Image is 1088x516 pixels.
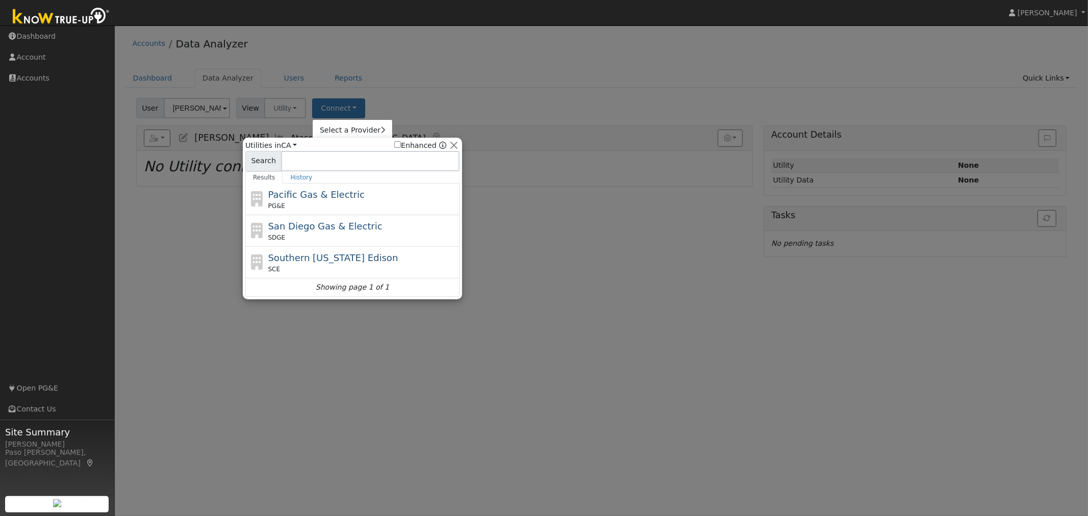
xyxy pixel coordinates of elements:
a: Enhanced Providers [439,141,446,149]
a: Select a Provider [313,123,392,138]
div: Paso [PERSON_NAME], [GEOGRAPHIC_DATA] [5,447,109,469]
span: Pacific Gas & Electric [268,189,365,200]
input: Enhanced [394,141,401,148]
img: Know True-Up [8,6,115,29]
span: SCE [268,265,281,274]
img: retrieve [53,499,61,507]
span: Utilities in [245,140,297,151]
span: Site Summary [5,425,109,439]
span: SDGE [268,233,286,242]
span: PG&E [268,201,285,211]
a: Map [86,459,95,467]
a: CA [281,141,297,149]
div: [PERSON_NAME] [5,439,109,450]
label: Enhanced [394,140,437,151]
a: Results [245,171,283,184]
i: Showing page 1 of 1 [316,282,389,293]
span: Search [245,151,282,171]
span: San Diego Gas & Electric [268,221,383,231]
span: Show enhanced providers [394,140,446,151]
a: History [283,171,320,184]
span: Southern [US_STATE] Edison [268,252,398,263]
span: [PERSON_NAME] [1018,9,1077,17]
